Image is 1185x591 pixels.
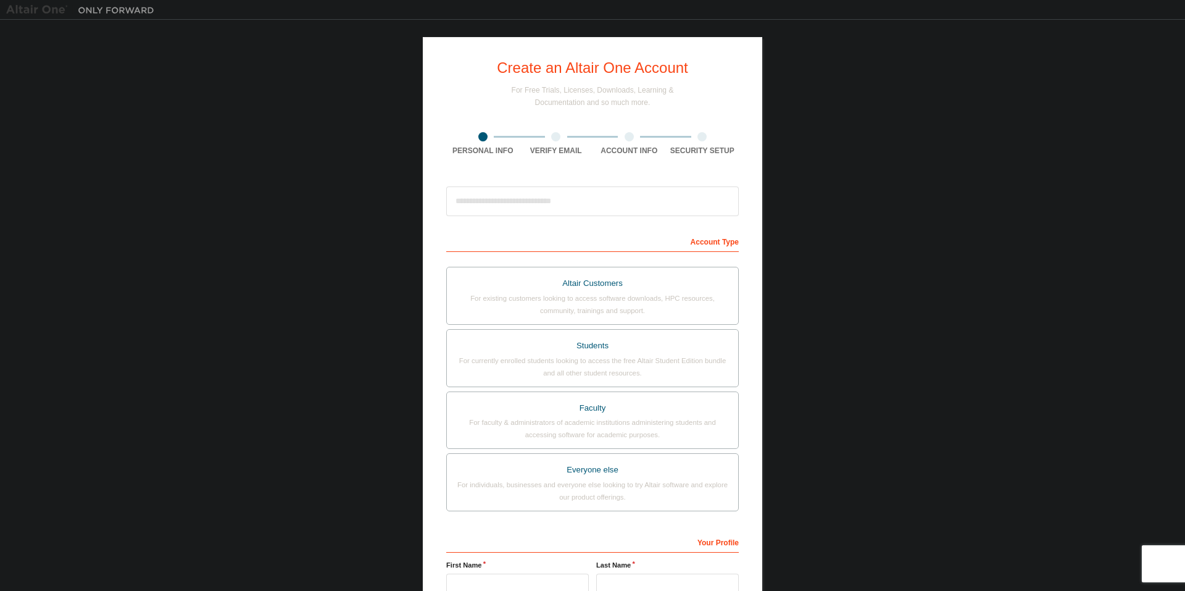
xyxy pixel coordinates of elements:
div: Your Profile [446,530,739,553]
div: For currently enrolled students looking to access the free Altair Student Edition bundle and all ... [454,354,731,379]
div: Create an Altair One Account [497,61,688,75]
div: For faculty & administrators of academic institutions administering students and accessing softwa... [454,416,731,441]
div: Students [454,337,731,354]
div: For Free Trials, Licenses, Downloads, Learning & Documentation and so much more. [512,84,674,109]
div: Personal Info [446,145,520,157]
label: Last Name [596,559,739,571]
div: Account Info [592,145,666,157]
div: Security Setup [666,145,739,157]
div: Everyone else [454,461,731,479]
div: Altair Customers [454,275,731,292]
img: Altair One [6,4,160,16]
label: First Name [446,559,589,571]
div: Account Type [446,230,739,252]
div: For individuals, businesses and everyone else looking to try Altair software and explore our prod... [454,479,731,503]
div: For existing customers looking to access software downloads, HPC resources, community, trainings ... [454,292,731,317]
div: Faculty [454,400,731,417]
div: Verify Email [520,145,593,157]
